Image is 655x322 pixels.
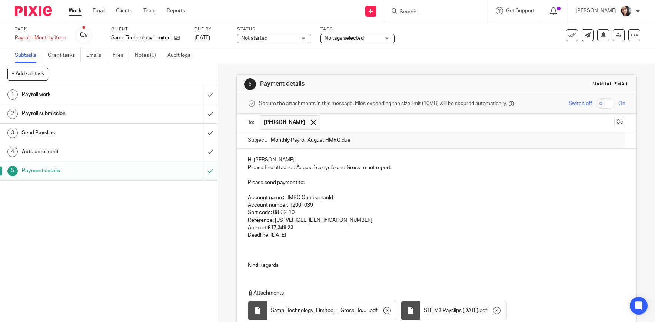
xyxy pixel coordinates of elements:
p: Kind Regards [248,262,625,269]
span: No tags selected [325,36,364,41]
a: Email [93,7,105,14]
div: 4 [7,147,18,157]
label: Due by [194,26,228,32]
p: [PERSON_NAME] [576,7,616,14]
div: 5 [7,166,18,176]
div: 1 [7,89,18,100]
span: STL M3 Payslips [DATE] [424,307,478,314]
div: Manual email [592,81,629,87]
button: Cc [614,117,625,128]
span: pdf [370,307,378,314]
h1: Payroll work [22,89,137,100]
p: Reference: [US_VEHICLE_IDENTIFICATION_NUMBER] [248,217,625,224]
span: [DATE] [194,35,210,40]
span: Not started [241,36,267,41]
div: 2 [7,109,18,119]
button: + Add subtask [7,68,48,80]
h1: Payroll submission [22,108,137,119]
p: Hi [PERSON_NAME] [248,156,625,164]
a: Audit logs [167,48,196,63]
a: Subtasks [15,48,42,63]
h1: Send Payslips [22,127,137,138]
p: Samp Technology Limited [111,34,170,42]
small: /5 [83,33,87,37]
h1: Payment details [260,80,452,88]
div: . [267,301,397,320]
p: Sort code: 08-32-10 [248,209,625,216]
span: Secure the attachments in this message. Files exceeding the size limit (10MB) will be secured aut... [259,100,507,107]
h1: Payment details [22,165,137,176]
input: Search [399,9,466,16]
a: Client tasks [48,48,81,63]
p: Deadline: [DATE] [248,231,625,239]
label: To: [248,119,256,126]
p: Amount: [248,224,625,231]
p: Please find attached August`s payslip and Gross to net report. [248,164,625,171]
div: 5 [244,78,256,90]
label: Tags [320,26,395,32]
span: pdf [479,307,487,314]
p: Account name : HMRC Cumbernauld [248,194,625,201]
div: Payroll - Monthly Xero [15,34,66,42]
p: Please send payment to: [248,179,625,186]
span: [PERSON_NAME] [264,119,305,126]
strong: £17,349.23 [267,225,293,230]
a: Clients [116,7,132,14]
div: 0 [80,31,87,39]
label: Task [15,26,66,32]
a: Reports [167,7,185,14]
span: Samp_Technology_Limited_-_Gross_To_Net [DATE] [271,307,369,314]
label: Subject: [248,137,267,144]
span: On [618,100,625,107]
h1: Auto enrolment [22,146,137,157]
label: Status [237,26,311,32]
img: me%20(1).jpg [620,5,632,17]
img: Pixie [15,6,52,16]
p: Account number: 12001039 [248,201,625,209]
span: Switch off [569,100,592,107]
a: Notes (0) [135,48,162,63]
a: Emails [86,48,107,63]
a: Team [143,7,156,14]
div: 3 [7,128,18,138]
span: Get Support [506,8,535,13]
p: Attachments [248,289,614,297]
a: Files [113,48,129,63]
a: Work [69,7,82,14]
div: . [420,301,506,320]
label: Client [111,26,185,32]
